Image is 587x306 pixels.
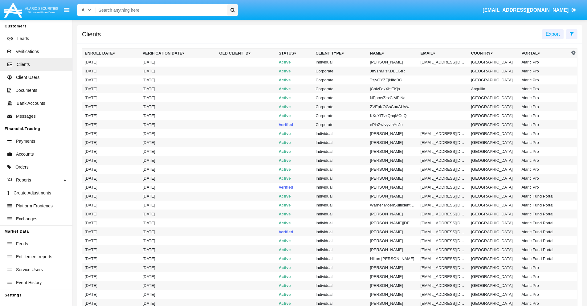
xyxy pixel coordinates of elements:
td: [DATE] [140,111,217,120]
td: Alaric Fund Portal [519,192,569,201]
td: [DATE] [82,218,140,227]
td: [DATE] [82,245,140,254]
td: NEpmsZexCiMPjNa [368,93,418,102]
td: [DATE] [140,156,217,165]
td: Verified [276,183,313,192]
td: [DATE] [82,156,140,165]
td: Active [276,156,313,165]
td: [DATE] [82,75,140,84]
td: [GEOGRAPHIC_DATA] [468,165,519,174]
td: Alaric Pro [519,93,569,102]
td: Alaric Pro [519,290,569,299]
td: Alaric Pro [519,129,569,138]
td: Active [276,201,313,210]
td: [EMAIL_ADDRESS][DOMAIN_NAME] [418,147,469,156]
td: Individual [313,201,367,210]
td: [EMAIL_ADDRESS][DOMAIN_NAME] [418,129,469,138]
td: [PERSON_NAME] [368,236,418,245]
td: [GEOGRAPHIC_DATA] [468,227,519,236]
th: Old Client Id [217,49,276,58]
td: [EMAIL_ADDRESS][DOMAIN_NAME] [418,263,469,272]
td: Active [276,281,313,290]
td: Individual [313,147,367,156]
td: [PERSON_NAME] [368,156,418,165]
td: ZVEpKOGsCuuAUVw [368,102,418,111]
th: Name [368,49,418,58]
td: Alaric Fund Portal [519,227,569,236]
td: Corporate [313,84,367,93]
td: Active [276,210,313,218]
span: All [82,7,87,12]
td: Active [276,111,313,120]
td: [GEOGRAPHIC_DATA] [468,192,519,201]
span: Platform Frontends [16,203,53,209]
td: Alaric Fund Portal [519,245,569,254]
td: Individual [313,254,367,263]
td: [DATE] [82,67,140,75]
td: [DATE] [82,201,140,210]
td: [GEOGRAPHIC_DATA] [468,102,519,111]
td: Alaric Pro [519,156,569,165]
td: Active [276,290,313,299]
td: [DATE] [82,263,140,272]
td: [PERSON_NAME] [368,129,418,138]
span: Payments [16,138,35,145]
td: Anguilla [468,84,519,93]
td: [GEOGRAPHIC_DATA] [468,210,519,218]
td: Hilton [PERSON_NAME] [368,254,418,263]
td: Alaric Pro [519,281,569,290]
td: Alaric Pro [519,120,569,129]
td: [DATE] [140,281,217,290]
td: Individual [313,156,367,165]
span: Accounts [16,151,34,157]
td: [GEOGRAPHIC_DATA] [468,272,519,281]
td: [GEOGRAPHIC_DATA] [468,263,519,272]
td: [GEOGRAPHIC_DATA] [468,120,519,129]
td: [DATE] [140,236,217,245]
td: Active [276,236,313,245]
td: [DATE] [140,254,217,263]
td: Individual [313,281,367,290]
td: [GEOGRAPHIC_DATA] [468,58,519,67]
td: Individual [313,227,367,236]
td: Corporate [313,67,367,75]
td: Active [276,165,313,174]
td: [PERSON_NAME] [368,281,418,290]
td: [DATE] [82,227,140,236]
td: [DATE] [82,290,140,299]
td: Alaric Pro [519,84,569,93]
span: Entitlement reports [16,254,52,260]
td: [EMAIL_ADDRESS][DOMAIN_NAME] [418,192,469,201]
td: [GEOGRAPHIC_DATA] [468,290,519,299]
td: [GEOGRAPHIC_DATA] [468,67,519,75]
span: Leads [17,35,29,42]
span: Export [546,31,560,37]
td: Alaric Pro [519,75,569,84]
td: [DATE] [82,147,140,156]
td: [DATE] [140,75,217,84]
td: Individual [313,272,367,281]
span: Reports [16,177,31,183]
th: Client Type [313,49,367,58]
td: ePiaZwIvyvmYcJo [368,120,418,129]
td: [DATE] [140,147,217,156]
td: [GEOGRAPHIC_DATA] [468,138,519,147]
td: [EMAIL_ADDRESS][DOMAIN_NAME] [418,156,469,165]
span: Client Users [16,74,39,81]
td: [DATE] [140,58,217,67]
td: [EMAIL_ADDRESS][DOMAIN_NAME] [418,254,469,263]
td: Individual [313,129,367,138]
td: Verified [276,227,313,236]
span: Service Users [16,267,43,273]
td: [EMAIL_ADDRESS][DOMAIN_NAME] [418,290,469,299]
span: Clients [17,61,30,68]
td: [GEOGRAPHIC_DATA] [468,129,519,138]
td: [GEOGRAPHIC_DATA] [468,254,519,263]
td: [DATE] [140,84,217,93]
td: [GEOGRAPHIC_DATA] [468,236,519,245]
td: [GEOGRAPHIC_DATA] [468,174,519,183]
td: [PERSON_NAME] [368,192,418,201]
td: Active [276,263,313,272]
td: [DATE] [82,272,140,281]
td: Alaric Pro [519,174,569,183]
